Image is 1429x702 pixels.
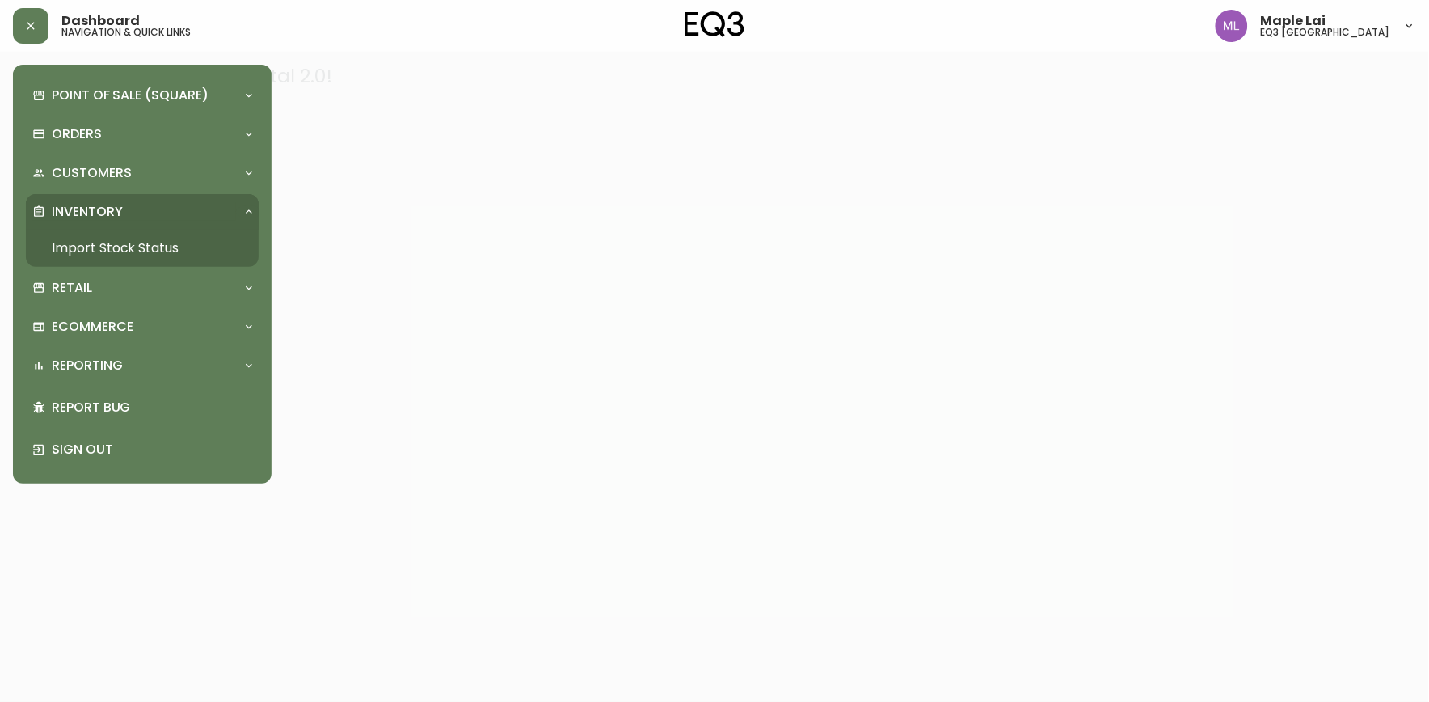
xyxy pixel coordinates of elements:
[26,116,259,152] div: Orders
[26,429,259,471] div: Sign Out
[52,203,123,221] p: Inventory
[61,27,191,37] h5: navigation & quick links
[52,279,92,297] p: Retail
[26,348,259,383] div: Reporting
[52,441,252,459] p: Sign Out
[26,309,259,345] div: Ecommerce
[61,15,140,27] span: Dashboard
[26,194,259,230] div: Inventory
[52,125,102,143] p: Orders
[26,270,259,306] div: Retail
[52,357,123,374] p: Reporting
[1261,27,1390,37] h5: eq3 [GEOGRAPHIC_DATA]
[52,164,132,182] p: Customers
[26,387,259,429] div: Report Bug
[26,230,259,267] a: Import Stock Status
[52,318,133,336] p: Ecommerce
[26,78,259,113] div: Point of Sale (Square)
[52,87,209,104] p: Point of Sale (Square)
[685,11,744,37] img: logo
[1216,10,1248,42] img: 61e28cffcf8cc9f4e300d877dd684943
[1261,15,1326,27] span: Maple Lai
[26,155,259,191] div: Customers
[52,399,252,417] p: Report Bug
